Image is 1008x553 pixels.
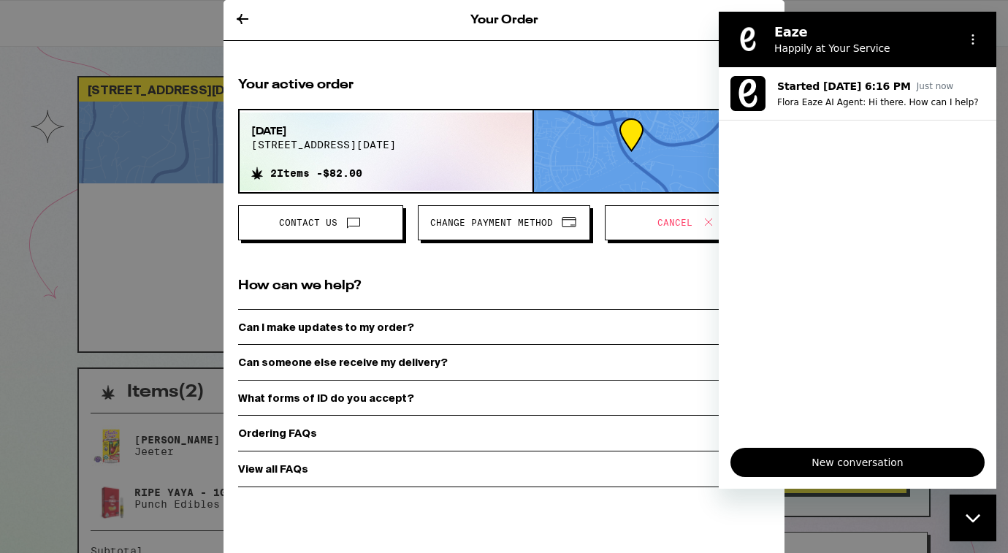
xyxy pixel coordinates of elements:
p: What forms of ID do you accept? [238,392,414,404]
h2: Your active order [238,76,770,94]
span: [DATE] [251,124,396,139]
button: Contact Us [238,205,403,240]
a: What forms of ID do you accept? [238,381,770,416]
a: View all FAQs [238,451,770,487]
iframe: To enrich screen reader interactions, please activate Accessibility in Grammarly extension settings [719,12,996,489]
span: [STREET_ADDRESS][DATE] [251,139,396,150]
span: Change Payment Method [430,218,553,227]
p: Ordering FAQs [238,427,317,439]
span: Cancel [657,218,692,227]
a: Ordering FAQs [238,416,770,452]
a: Can someone else receive my delivery? [238,346,770,381]
p: Can someone else receive my delivery? [238,356,448,368]
p: View all FAQs [238,463,308,475]
button: Change Payment Method [418,205,590,240]
button: Cancel [605,205,770,240]
span: 2 Items - $82.00 [270,167,362,179]
span: Contact Us [279,218,337,227]
a: Can I make updates to my order? [238,310,770,346]
iframe: To enrich screen reader interactions, please activate Accessibility in Grammarly extension settings [950,495,996,541]
p: Can I make updates to my order? [238,321,414,333]
h2: How can we help? [238,277,770,295]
